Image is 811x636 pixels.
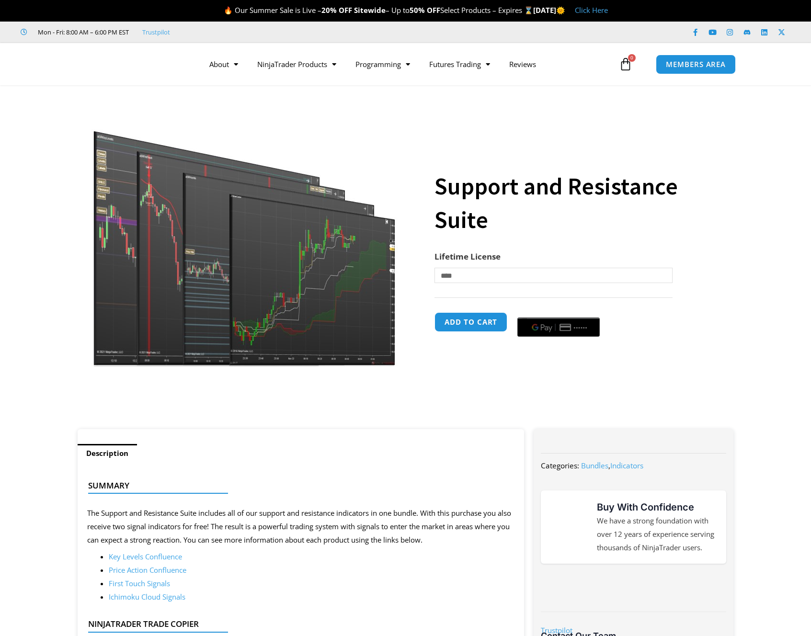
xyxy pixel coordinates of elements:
a: Price Action Confluence [109,565,186,575]
a: Futures Trading [420,53,500,75]
a: Reviews [500,53,546,75]
span: 0 [628,54,636,62]
p: We have a strong foundation with over 12 years of experience serving thousands of NinjaTrader users. [597,514,717,555]
strong: Sitewide [354,5,386,15]
a: Click Here [575,5,608,15]
a: Ichimoku Cloud Signals [109,592,185,602]
span: 🔥 Our Summer Sale is Live – – Up to Select Products – Expires ⌛ [224,5,533,15]
a: MEMBERS AREA [656,55,736,74]
span: MEMBERS AREA [666,61,726,68]
strong: 20% OFF [321,5,352,15]
a: Trustpilot [142,26,170,38]
img: LogoAI | Affordable Indicators – NinjaTrader [62,47,165,81]
a: First Touch Signals [109,579,170,588]
a: Key Levels Confluence [109,552,182,561]
nav: Menu [200,53,617,75]
a: NinjaTrader Products [248,53,346,75]
span: Mon - Fri: 8:00 AM – 6:00 PM EST [35,26,129,38]
a: Trustpilot [541,625,572,635]
text: •••••• [574,324,589,331]
iframe: Secure payment input frame [515,311,602,312]
a: Indicators [610,461,643,470]
span: Categories: [541,461,579,470]
h3: Buy With Confidence [597,500,717,514]
a: About [200,53,248,75]
a: Bundles [581,461,608,470]
img: Support and Resistance Suite 1 [91,102,399,367]
span: 🌞 [556,5,565,15]
a: Description [78,444,137,463]
p: The Support and Resistance Suite includes all of our support and resistance indicators in one bun... [87,507,515,547]
button: Buy with GPay [517,318,600,337]
h1: Support and Resistance Suite [434,170,714,237]
span: , [581,461,643,470]
button: Add to cart [434,312,507,332]
h4: Summary [88,481,506,490]
strong: [DATE] [533,5,565,15]
strong: 50% OFF [410,5,440,15]
h4: NinjaTrader Trade Copier [88,619,506,629]
img: NinjaTrader Wordmark color RGB | Affordable Indicators – NinjaTrader [561,579,706,597]
img: mark thumbs good 43913 | Affordable Indicators – NinjaTrader [550,510,585,544]
label: Lifetime License [434,251,501,262]
a: 0 [605,50,647,78]
a: Programming [346,53,420,75]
